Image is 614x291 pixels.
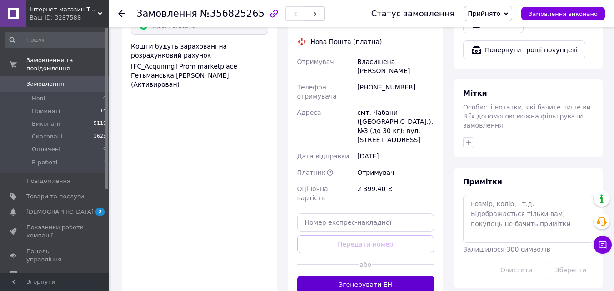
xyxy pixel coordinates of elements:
span: 5119 [94,120,106,128]
div: Власишена [PERSON_NAME] [355,54,436,79]
span: Адреса [297,109,321,116]
span: Відгуки [26,271,50,279]
span: Платник [297,169,326,176]
span: Замовлення виконано [529,10,598,17]
div: Отримувач [355,164,436,181]
span: 0 [103,145,106,153]
div: [DATE] [355,148,436,164]
div: Кошти будуть зараховані на розрахунковий рахунок [131,42,268,89]
input: Пошук [5,32,107,48]
span: В роботі [32,158,57,167]
button: Замовлення виконано [521,7,605,20]
span: Отримувач [297,58,334,65]
div: [PHONE_NUMBER] [355,79,436,104]
span: Показники роботи компанії [26,223,84,240]
span: 1623 [94,133,106,141]
span: [DEMOGRAPHIC_DATA] [26,208,94,216]
span: Виконані [32,120,60,128]
span: 14 [100,107,106,115]
span: Примітки [463,178,502,186]
span: Скасовані [32,133,63,141]
div: 2 399.40 ₴ [355,181,436,206]
span: або [359,260,372,269]
span: Замовлення та повідомлення [26,56,109,73]
span: Особисті нотатки, які бачите лише ви. З їх допомогою можна фільтрувати замовлення [463,104,593,129]
span: 0 [103,94,106,103]
span: Залишилося 300 символів [463,246,550,253]
div: смт. Чабани ([GEOGRAPHIC_DATA].), №3 (до 30 кг): вул. [STREET_ADDRESS] [355,104,436,148]
div: Ваш ID: 3287588 [30,14,109,22]
span: Дата відправки [297,153,349,160]
span: №356825265 [200,8,265,19]
div: Повернутися назад [118,9,125,18]
span: Мітки [463,89,487,98]
span: Телефон отримувача [297,84,337,100]
div: Статус замовлення [371,9,455,18]
span: Прийняті [32,107,60,115]
span: Прийнято [468,10,500,17]
span: Замовлення [136,8,197,19]
div: [FC_Acquiring] Prom marketplace Гетьманська [PERSON_NAME] (Активирован) [131,62,268,89]
button: Чат з покупцем [594,236,612,254]
span: 1 [103,158,106,167]
span: Інтернет-магазин TechPlus [30,5,98,14]
span: Оплачені [32,145,60,153]
span: Товари та послуги [26,192,84,201]
span: Замовлення [26,80,64,88]
span: Нові [32,94,45,103]
input: Номер експрес-накладної [297,213,434,232]
span: Повідомлення [26,177,70,185]
span: Оціночна вартість [297,185,328,202]
span: 2 [95,208,105,216]
span: Панель управління [26,247,84,264]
